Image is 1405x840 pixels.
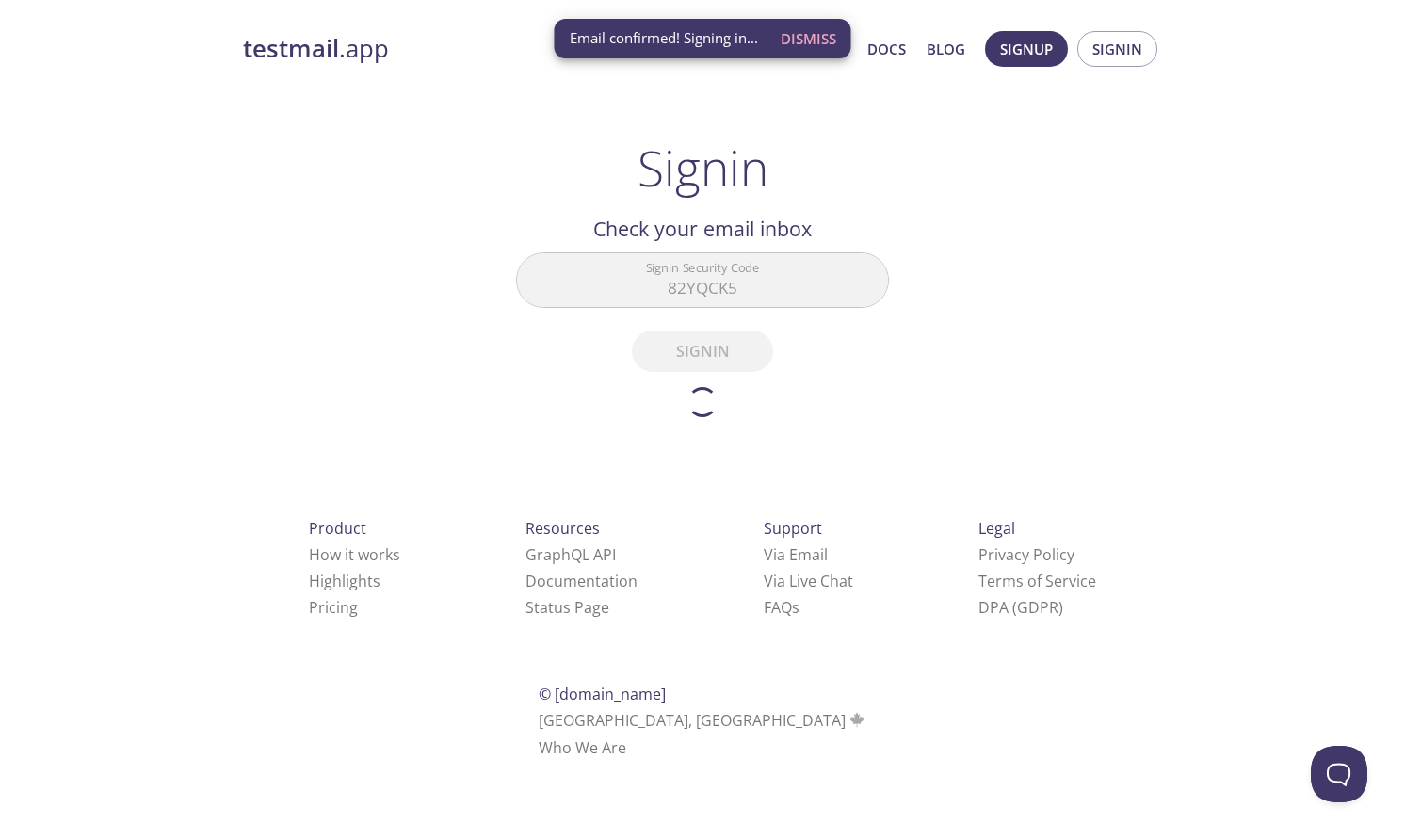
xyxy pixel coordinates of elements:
a: testmail.app [243,33,686,65]
span: Email confirmed! Signing in... [570,28,758,48]
span: Signin [1092,37,1142,61]
a: Terms of Service [978,571,1096,591]
a: Blog [927,37,965,61]
span: © [DOMAIN_NAME] [539,684,666,704]
span: Legal [978,518,1015,539]
h2: Check your email inbox [516,213,889,245]
button: Signin [1077,31,1157,67]
span: Signup [1000,37,1053,61]
a: Docs [867,37,906,61]
a: Pricing [309,597,358,618]
a: Highlights [309,571,380,591]
span: Dismiss [781,26,836,51]
span: Product [309,518,366,539]
a: Privacy Policy [978,544,1074,565]
a: Documentation [525,571,638,591]
iframe: Help Scout Beacon - Open [1311,746,1367,802]
a: How it works [309,544,400,565]
a: Who We Are [539,737,626,758]
span: [GEOGRAPHIC_DATA], [GEOGRAPHIC_DATA] [539,710,867,731]
h1: Signin [638,139,768,196]
span: Resources [525,518,600,539]
button: Signup [985,31,1068,67]
a: Via Live Chat [764,571,853,591]
a: Status Page [525,597,609,618]
a: GraphQL API [525,544,616,565]
strong: testmail [243,32,339,65]
span: s [792,597,799,618]
button: Dismiss [773,21,844,57]
span: Support [764,518,822,539]
a: FAQ [764,597,799,618]
a: Via Email [764,544,828,565]
a: DPA (GDPR) [978,597,1063,618]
